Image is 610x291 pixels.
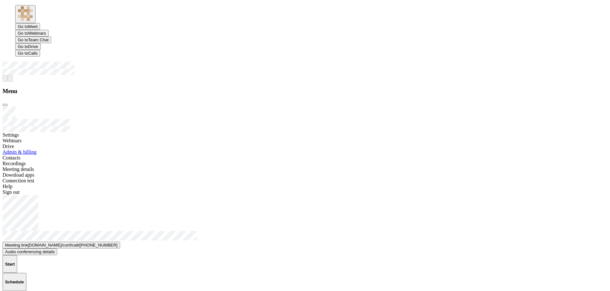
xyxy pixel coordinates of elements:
[3,255,17,273] button: Start
[3,195,607,255] section: Account details
[5,262,15,267] h4: Start
[3,144,607,149] div: Drive
[3,62,607,75] div: Open menu
[18,31,28,36] span: Go to
[28,243,118,247] span: Copy my meeting room link
[18,44,28,49] span: Go to
[3,149,37,155] a: Admin & billing
[3,155,607,161] div: Contacts
[15,5,36,23] button: Logo
[5,280,24,284] h4: Schedule
[18,51,28,56] span: Go to
[28,24,38,29] span: Meet
[8,75,13,82] button: Hangup
[18,6,33,21] img: QA Selenium DO NOT DELETE OR CHANGE
[3,138,607,144] div: Webinars
[3,75,607,82] nav: controls
[3,189,607,195] div: Sign out
[28,31,46,36] span: Webinars
[3,178,607,184] div: Connection test
[3,242,120,248] button: Copy my meeting room linkCopy my meeting room link
[18,24,28,29] span: Go to
[3,172,607,178] div: Download apps
[5,243,28,247] span: Copy my meeting room link
[3,248,57,255] button: Audio conferencing details
[3,166,607,172] div: Meeting details
[28,37,49,42] span: Team Chat
[3,75,8,82] button: Mute
[28,44,38,49] span: Drive
[3,184,607,189] div: Help
[3,88,607,95] h3: Menu
[28,51,38,56] span: Calls
[3,132,607,138] div: Settings
[18,37,28,42] span: Go to
[3,161,607,166] div: Recordings
[3,273,26,291] button: Schedule
[3,104,8,106] button: Close menu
